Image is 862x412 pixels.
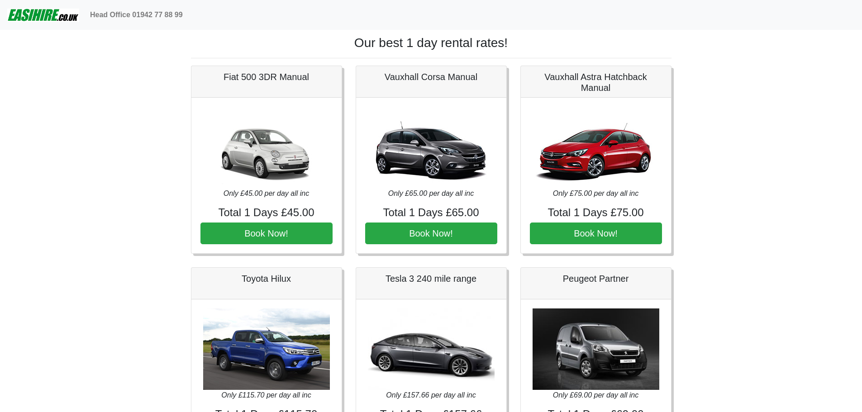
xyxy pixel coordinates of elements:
[221,391,311,399] i: Only £115.70 per day all inc
[203,308,330,390] img: Toyota Hilux
[530,273,662,284] h5: Peugeot Partner
[365,71,497,82] h5: Vauxhall Corsa Manual
[386,391,476,399] i: Only £157.66 per day all inc
[200,273,333,284] h5: Toyota Hilux
[365,206,497,219] h4: Total 1 Days £65.00
[365,223,497,244] button: Book Now!
[368,107,495,188] img: Vauxhall Corsa Manual
[530,223,662,244] button: Book Now!
[553,391,638,399] i: Only £69.00 per day all inc
[533,107,659,188] img: Vauxhall Astra Hatchback Manual
[200,71,333,82] h5: Fiat 500 3DR Manual
[368,308,495,390] img: Tesla 3 240 mile range
[224,189,309,197] i: Only £45.00 per day all inc
[533,308,659,390] img: Peugeot Partner
[7,6,79,24] img: easihire_logo_small.png
[530,206,662,219] h4: Total 1 Days £75.00
[86,6,186,24] a: Head Office 01942 77 88 99
[90,11,183,19] b: Head Office 01942 77 88 99
[200,206,333,219] h4: Total 1 Days £45.00
[203,107,330,188] img: Fiat 500 3DR Manual
[530,71,662,93] h5: Vauxhall Astra Hatchback Manual
[365,273,497,284] h5: Tesla 3 240 mile range
[200,223,333,244] button: Book Now!
[191,35,672,51] h1: Our best 1 day rental rates!
[553,189,638,197] i: Only £75.00 per day all inc
[388,189,474,197] i: Only £65.00 per day all inc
